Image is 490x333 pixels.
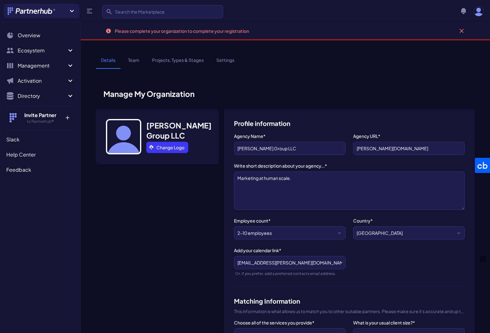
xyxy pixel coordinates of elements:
[4,90,77,102] button: Directory
[6,136,20,143] span: Slack
[96,57,120,69] a: Details
[146,142,188,153] a: Change Logo
[6,166,31,174] span: Feedback
[6,151,36,158] span: Help Center
[106,119,141,154] img: Jese picture
[4,59,77,72] button: Management
[4,44,77,57] button: Ecosystem
[353,142,465,155] input: partnerhub.app
[234,217,346,224] label: Employee count*
[234,247,346,253] label: Add your calendar link*
[4,106,77,129] button: Invite Partner to Partnerhub® +
[4,148,77,161] a: Help Center
[147,57,209,69] a: Projects, Types & Stages
[234,119,465,128] h3: Profile information
[18,92,67,100] span: Directory
[115,28,249,34] div: Please complete your organization to complete your registration
[4,74,77,87] button: Activation
[61,111,74,122] p: +
[4,29,77,42] a: Overview
[235,271,346,276] div: Or, if you prefer, add a preferred contacts email address.
[18,77,67,85] span: Activation
[353,217,465,224] label: Country*
[102,5,223,18] input: Search the Marketplace
[96,89,475,99] h1: Manage My Organization
[234,297,465,306] h3: Matching Information
[8,7,56,15] img: Partnerhub® Logo
[18,32,40,39] span: Overview
[457,26,467,36] button: Close
[4,164,77,176] a: Feedback
[353,319,465,326] label: What is your usual client size?*
[234,319,346,326] label: Choose all of the services you provide*
[211,57,239,69] a: Settings
[18,47,67,54] span: Ecosystem
[234,163,465,169] label: Write short description about your agency...*
[234,256,346,269] input: partnerhub.app/book-a-meeting
[123,57,144,69] a: Team
[146,120,212,140] h3: [PERSON_NAME] Group LLC
[234,308,465,314] p: This information is what allows us to match you to other suitable partners. Please make sure it's...
[20,119,61,124] h5: to Partnerhub®
[234,133,346,139] label: Agency Name*
[474,6,484,16] img: user photo
[18,62,67,69] span: Management
[234,142,346,155] input: Partnerhub®
[4,133,77,146] a: Slack
[20,111,61,119] h4: Invite Partner
[353,133,465,139] label: Agency URL*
